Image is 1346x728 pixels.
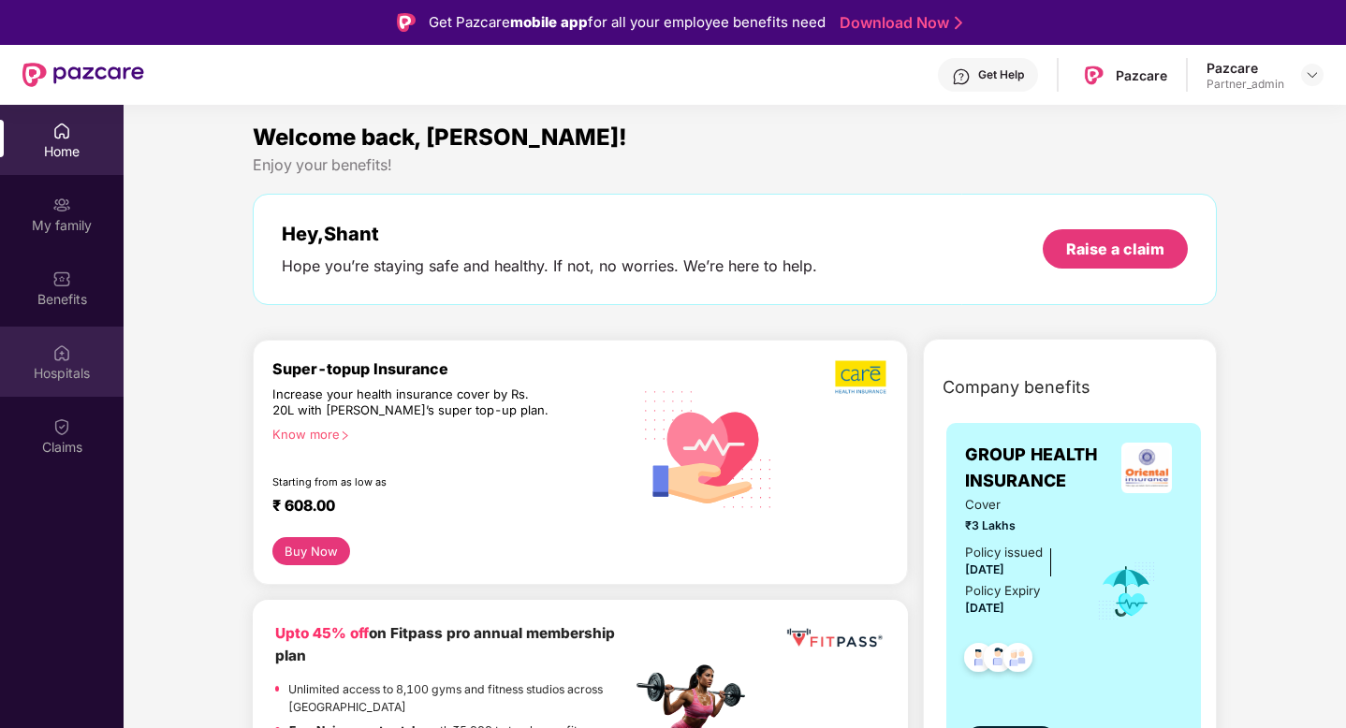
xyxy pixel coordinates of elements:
[1066,239,1164,259] div: Raise a claim
[965,562,1004,576] span: [DATE]
[253,124,627,151] span: Welcome back, [PERSON_NAME]!
[955,13,962,33] img: Stroke
[952,67,971,86] img: svg+xml;base64,PHN2ZyBpZD0iSGVscC0zMngzMiIgeG1sbnM9Imh0dHA6Ly93d3cudzMub3JnLzIwMDAvc3ZnIiB3aWR0aD...
[995,637,1041,683] img: svg+xml;base64,PHN2ZyB4bWxucz0iaHR0cDovL3d3dy53My5vcmcvMjAwMC9zdmciIHdpZHRoPSI0OC45NDMiIGhlaWdodD...
[272,496,613,518] div: ₹ 608.00
[965,442,1110,495] span: GROUP HEALTH INSURANCE
[52,343,71,362] img: svg+xml;base64,PHN2ZyBpZD0iSG9zcGl0YWxzIiB4bWxucz0iaHR0cDovL3d3dy53My5vcmcvMjAwMC9zdmciIHdpZHRoPS...
[52,417,71,436] img: svg+xml;base64,PHN2ZyBpZD0iQ2xhaW0iIHhtbG5zPSJodHRwOi8vd3d3LnczLm9yZy8yMDAwL3N2ZyIgd2lkdGg9IjIwIi...
[52,196,71,214] img: svg+xml;base64,PHN2ZyB3aWR0aD0iMjAiIGhlaWdodD0iMjAiIHZpZXdCb3g9IjAgMCAyMCAyMCIgZmlsbD0ibm9uZSIgeG...
[429,11,826,34] div: Get Pazcare for all your employee benefits need
[978,67,1024,82] div: Get Help
[1305,67,1320,82] img: svg+xml;base64,PHN2ZyBpZD0iRHJvcGRvd24tMzJ4MzIiIHhtbG5zPSJodHRwOi8vd3d3LnczLm9yZy8yMDAwL3N2ZyIgd2...
[943,374,1090,400] span: Company benefits
[272,427,621,440] div: Know more
[510,13,588,31] strong: mobile app
[1121,443,1172,493] img: insurerLogo
[272,537,350,565] button: Buy Now
[272,475,552,488] div: Starting from as low as
[397,13,416,32] img: Logo
[253,155,1218,175] div: Enjoy your benefits!
[965,495,1071,515] span: Cover
[275,624,369,642] b: Upto 45% off
[1096,561,1157,622] img: icon
[1080,62,1107,89] img: Pazcare_Logo.png
[275,624,615,664] b: on Fitpass pro annual membership plan
[52,269,71,288] img: svg+xml;base64,PHN2ZyBpZD0iQmVuZWZpdHMiIHhtbG5zPSJodHRwOi8vd3d3LnczLm9yZy8yMDAwL3N2ZyIgd2lkdGg9Ij...
[632,370,786,526] img: svg+xml;base64,PHN2ZyB4bWxucz0iaHR0cDovL3d3dy53My5vcmcvMjAwMC9zdmciIHhtbG5zOnhsaW5rPSJodHRwOi8vd3...
[840,13,957,33] a: Download Now
[965,601,1004,615] span: [DATE]
[956,637,1002,683] img: svg+xml;base64,PHN2ZyB4bWxucz0iaHR0cDovL3d3dy53My5vcmcvMjAwMC9zdmciIHdpZHRoPSI0OC45NDMiIGhlaWdodD...
[965,517,1071,534] span: ₹3 Lakhs
[22,63,144,87] img: New Pazcare Logo
[1207,77,1284,92] div: Partner_admin
[272,386,551,419] div: Increase your health insurance cover by Rs. 20L with [PERSON_NAME]’s super top-up plan.
[272,359,632,378] div: Super-topup Insurance
[965,581,1040,601] div: Policy Expiry
[975,637,1021,683] img: svg+xml;base64,PHN2ZyB4bWxucz0iaHR0cDovL3d3dy53My5vcmcvMjAwMC9zdmciIHdpZHRoPSI0OC45NDMiIGhlaWdodD...
[1207,59,1284,77] div: Pazcare
[835,359,888,395] img: b5dec4f62d2307b9de63beb79f102df3.png
[340,430,350,441] span: right
[52,122,71,140] img: svg+xml;base64,PHN2ZyBpZD0iSG9tZSIgeG1sbnM9Imh0dHA6Ly93d3cudzMub3JnLzIwMDAvc3ZnIiB3aWR0aD0iMjAiIG...
[783,622,885,654] img: fppp.png
[288,680,631,717] p: Unlimited access to 8,100 gyms and fitness studios across [GEOGRAPHIC_DATA]
[965,543,1043,562] div: Policy issued
[282,223,817,245] div: Hey, Shant
[1116,66,1167,84] div: Pazcare
[282,256,817,276] div: Hope you’re staying safe and healthy. If not, no worries. We’re here to help.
